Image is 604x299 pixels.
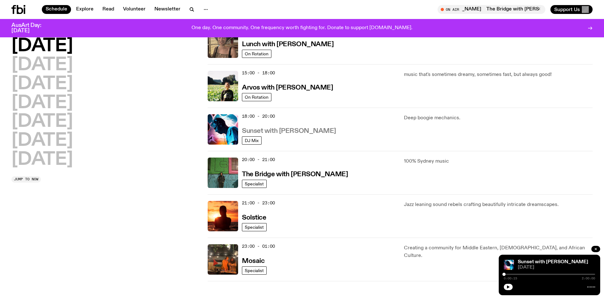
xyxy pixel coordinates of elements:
img: Simon Caldwell stands side on, looking downwards. He has headphones on. Behind him is a brightly ... [208,114,238,145]
h3: Solstice [242,215,266,221]
a: Sunset with [PERSON_NAME] [242,127,336,134]
span: [DATE] [518,265,595,270]
a: Sunset with [PERSON_NAME] [518,259,588,265]
img: A girl standing in the ocean as waist level, staring into the rise of the sun. [208,201,238,231]
span: 2:00:00 [582,277,595,280]
a: Explore [72,5,97,14]
span: 0:00:15 [504,277,517,280]
button: [DATE] [11,132,73,150]
span: 21:00 - 23:00 [242,200,275,206]
h3: The Bridge with [PERSON_NAME] [242,171,348,178]
span: Jump to now [14,178,38,181]
h3: Mosaic [242,258,264,265]
a: Specialist [242,266,267,275]
a: Solstice [242,213,266,221]
p: music that's sometimes dreamy, sometimes fast, but always good! [404,71,593,78]
button: [DATE] [11,56,73,74]
button: [DATE] [11,113,73,131]
h3: Arvos with [PERSON_NAME] [242,84,333,91]
span: 15:00 - 18:00 [242,70,275,76]
span: On Rotation [245,95,269,99]
span: Specialist [245,181,264,186]
button: [DATE] [11,75,73,93]
a: DJ Mix [242,136,262,145]
button: [DATE] [11,37,73,55]
span: Specialist [245,268,264,273]
a: Read [99,5,118,14]
a: Newsletter [151,5,184,14]
a: On Rotation [242,50,271,58]
img: Bri is smiling and wearing a black t-shirt. She is standing in front of a lush, green field. Ther... [208,71,238,101]
a: Mosaic [242,257,264,265]
a: Schedule [42,5,71,14]
p: 100% Sydney music [404,158,593,165]
img: Tommy and Jono Playing at a fundraiser for Palestine [208,244,238,275]
span: 23:00 - 01:00 [242,243,275,249]
span: 20:00 - 21:00 [242,157,275,163]
img: Simon Caldwell stands side on, looking downwards. He has headphones on. Behind him is a brightly ... [504,260,514,270]
span: Support Us [554,7,580,12]
a: The Bridge with [PERSON_NAME] [242,170,348,178]
span: On Rotation [245,51,269,56]
button: On AirThe Bridge with [PERSON_NAME]The Bridge with [PERSON_NAME] [438,5,545,14]
h3: Lunch with [PERSON_NAME] [242,41,334,48]
img: Amelia Sparke is wearing a black hoodie and pants, leaning against a blue, green and pink wall wi... [208,158,238,188]
a: Lunch with [PERSON_NAME] [242,40,334,48]
button: Support Us [550,5,593,14]
a: Specialist [242,223,267,231]
p: Creating a community for Middle Eastern, [DEMOGRAPHIC_DATA], and African Culture. [404,244,593,259]
button: [DATE] [11,94,73,112]
span: Specialist [245,225,264,229]
button: [DATE] [11,151,73,169]
h3: Sunset with [PERSON_NAME] [242,128,336,134]
p: One day. One community. One frequency worth fighting for. Donate to support [DOMAIN_NAME]. [192,25,412,31]
span: DJ Mix [245,138,259,143]
a: Specialist [242,180,267,188]
p: Jazz leaning sound rebels crafting beautifully intricate dreamscapes. [404,201,593,209]
h3: AusArt Day: [DATE] [11,23,52,34]
a: Volunteer [119,5,149,14]
button: Jump to now [11,176,41,183]
p: Deep boogie mechanics. [404,114,593,122]
a: On Rotation [242,93,271,101]
a: Arvos with [PERSON_NAME] [242,83,333,91]
span: 18:00 - 20:00 [242,113,275,119]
